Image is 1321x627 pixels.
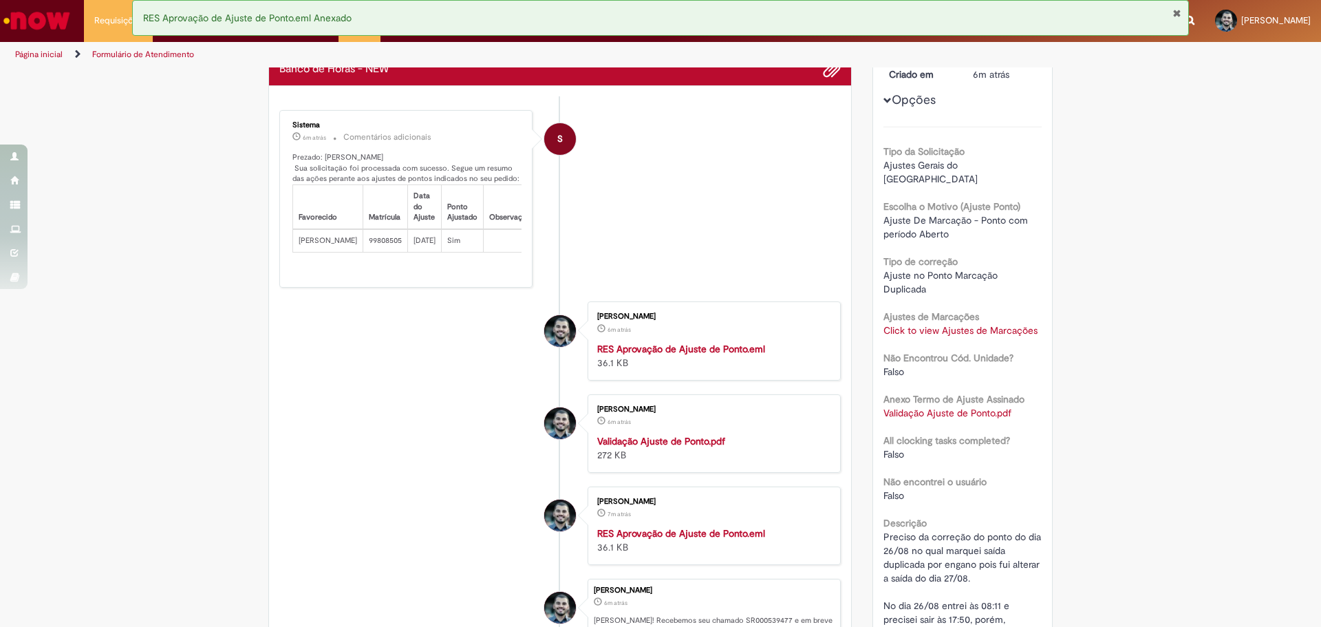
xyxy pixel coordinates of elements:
ul: Trilhas de página [10,42,870,67]
span: 6m atrás [604,599,627,607]
th: Favorecido [293,184,363,229]
th: Data do Ajuste [408,184,442,229]
span: 6m atrás [303,134,326,142]
span: 6m atrás [973,68,1009,81]
div: [PERSON_NAME] [594,586,833,595]
a: RES Aprovação de Ajuste de Ponto.eml [597,527,765,540]
span: Ajuste no Ponto Marcação Duplicada [883,269,1000,295]
a: Download de Validação Ajuste de Ponto.pdf [883,407,1011,419]
span: RES Aprovação de Ajuste de Ponto.eml Anexado [143,12,352,24]
div: 36.1 KB [597,527,826,554]
b: Tipo de correção [883,255,958,268]
th: Matrícula [363,184,408,229]
a: Click to view Ajustes de Marcações [883,324,1038,337]
div: 272 KB [597,434,826,462]
b: All clocking tasks completed? [883,434,1010,447]
b: Ajustes de Marcações [883,310,979,323]
b: Escolha o Motivo (Ajuste Ponto) [883,200,1020,213]
b: Descrição [883,517,927,529]
td: Sim [442,229,484,252]
b: Não encontrei o usuário [883,476,987,488]
span: Requisições [94,14,142,28]
td: 99808505 [363,229,408,252]
a: Página inicial [15,49,63,60]
time: 28/08/2025 14:08:48 [608,510,631,518]
span: Falso [883,448,904,460]
span: Ajustes Gerais do [GEOGRAPHIC_DATA] [883,159,978,185]
b: Tipo da Solicitação [883,145,965,158]
td: [DATE] [408,229,442,252]
div: Sistema [292,121,522,129]
h2: Banco de Horas - NEW Histórico de tíquete [279,63,389,76]
div: Guilherme Duarte De Freitas [544,500,576,531]
div: [PERSON_NAME] [597,405,826,414]
time: 28/08/2025 14:09:30 [973,68,1009,81]
a: RES Aprovação de Ajuste de Ponto.eml [597,343,765,355]
div: Guilherme Duarte De Freitas [544,407,576,439]
small: Comentários adicionais [343,131,431,143]
p: Prezado: [PERSON_NAME] Sua solicitação foi processada com sucesso. Segue um resumo das ações pera... [292,152,522,277]
time: 28/08/2025 14:09:43 [608,326,631,334]
button: Adicionar anexos [823,61,841,78]
div: Guilherme Duarte De Freitas [544,315,576,347]
dt: Criado em [879,67,963,81]
time: 28/08/2025 14:09:29 [608,418,631,426]
span: S [557,123,563,156]
th: Ponto Ajustado [442,184,484,229]
span: 7m atrás [608,510,631,518]
b: Não Encontrou Cód. Unidade? [883,352,1013,364]
th: Observações [484,184,541,229]
span: 6m atrás [608,418,631,426]
span: Falso [883,365,904,378]
span: Ajuste De Marcação - Ponto com período Aberto [883,214,1031,240]
b: Anexo Termo de Ajuste Assinado [883,393,1024,405]
div: [PERSON_NAME] [597,498,826,506]
div: 28/08/2025 14:09:30 [973,67,1037,81]
div: [PERSON_NAME] [597,312,826,321]
a: Validação Ajuste de Ponto.pdf [597,435,725,447]
span: [PERSON_NAME] [1241,14,1311,26]
span: Falso [883,489,904,502]
time: 28/08/2025 14:09:30 [604,599,627,607]
span: 6m atrás [608,326,631,334]
button: Fechar Notificação [1172,8,1181,19]
div: Guilherme Duarte De Freitas [544,592,576,624]
div: System [544,123,576,155]
a: Formulário de Atendimento [92,49,194,60]
td: [PERSON_NAME] [293,229,363,252]
div: 36.1 KB [597,342,826,370]
img: ServiceNow [1,7,72,34]
time: 28/08/2025 14:10:00 [303,134,326,142]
